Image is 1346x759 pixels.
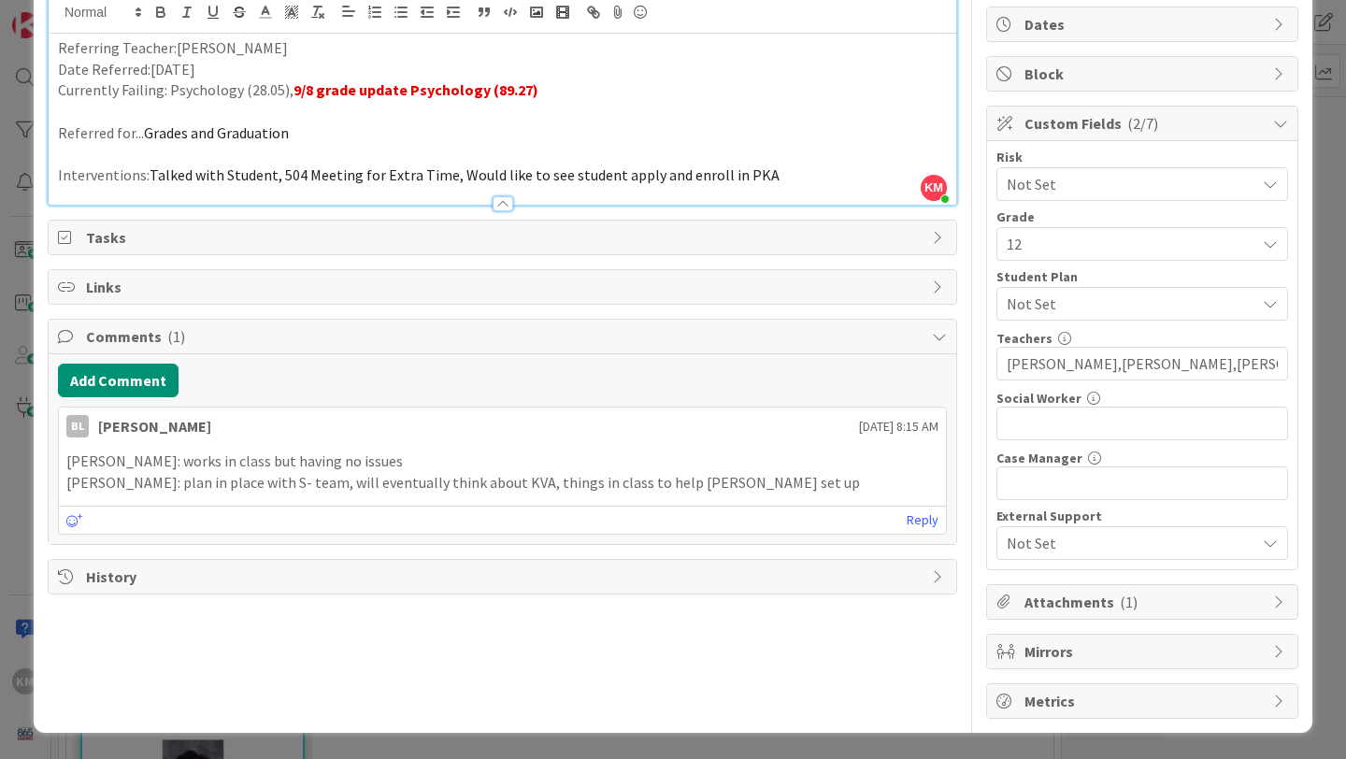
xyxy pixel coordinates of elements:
strong: 9/8 grade update Psychology (89.27) [294,80,538,99]
span: Talked with Student, 504 Meeting for Extra Time, Would like to see student apply and enroll in PKA [150,165,780,184]
span: History [86,566,923,588]
span: Not Set [1007,171,1246,197]
div: BL [66,415,89,437]
span: Tasks [86,226,923,249]
p: Date Referred:[DATE] [58,59,947,80]
p: Referring Teacher:[PERSON_NAME] [58,37,947,59]
label: Case Manager [996,450,1082,466]
span: Links [86,276,923,298]
p: [PERSON_NAME]: works in class but having no issues [66,451,938,472]
span: Metrics [1024,690,1264,712]
span: ( 2/7 ) [1127,114,1158,133]
label: Social Worker [996,390,1081,407]
p: Interventions: [58,165,947,186]
span: Block [1024,63,1264,85]
span: Dates [1024,13,1264,36]
span: 12 [1007,231,1246,257]
span: ( 1 ) [1120,593,1138,611]
span: Not Set [1007,293,1255,315]
p: Currently Failing: Psychology (28.05), [58,79,947,101]
span: Mirrors [1024,640,1264,663]
p: Referred for... [58,122,947,144]
span: Comments [86,325,923,348]
div: [PERSON_NAME] [98,415,211,437]
span: KM [921,175,947,201]
a: Reply [907,508,938,532]
button: Add Comment [58,364,179,397]
p: [PERSON_NAME]: plan in place with S- team, will eventually think about KVA, things in class to he... [66,472,938,494]
span: Not Set [1007,532,1255,554]
span: Attachments [1024,591,1264,613]
label: Teachers [996,330,1052,347]
span: [DATE] 8:15 AM [859,417,938,437]
span: ( 1 ) [167,327,185,346]
div: Grade [996,210,1288,223]
span: Grades and Graduation [144,123,289,142]
div: Student Plan [996,270,1288,283]
div: Risk [996,150,1288,164]
span: Custom Fields [1024,112,1264,135]
div: External Support [996,509,1288,523]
